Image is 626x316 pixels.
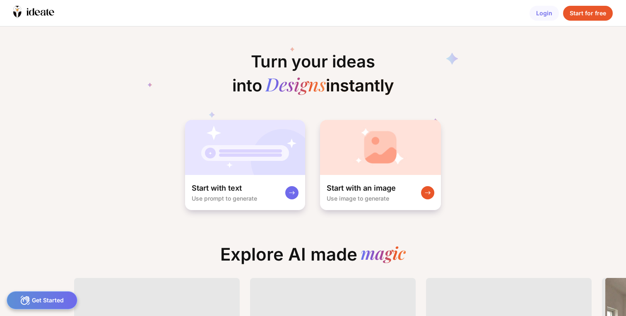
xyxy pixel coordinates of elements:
[214,244,412,271] div: Explore AI made
[327,195,389,202] div: Use image to generate
[327,183,396,193] div: Start with an image
[7,291,77,309] div: Get Started
[530,6,559,21] div: Login
[563,6,613,21] div: Start for free
[185,120,305,175] img: startWithTextCardBg.jpg
[192,183,242,193] div: Start with text
[361,244,406,265] div: magic
[320,120,441,175] img: startWithImageCardBg.jpg
[192,195,257,202] div: Use prompt to generate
